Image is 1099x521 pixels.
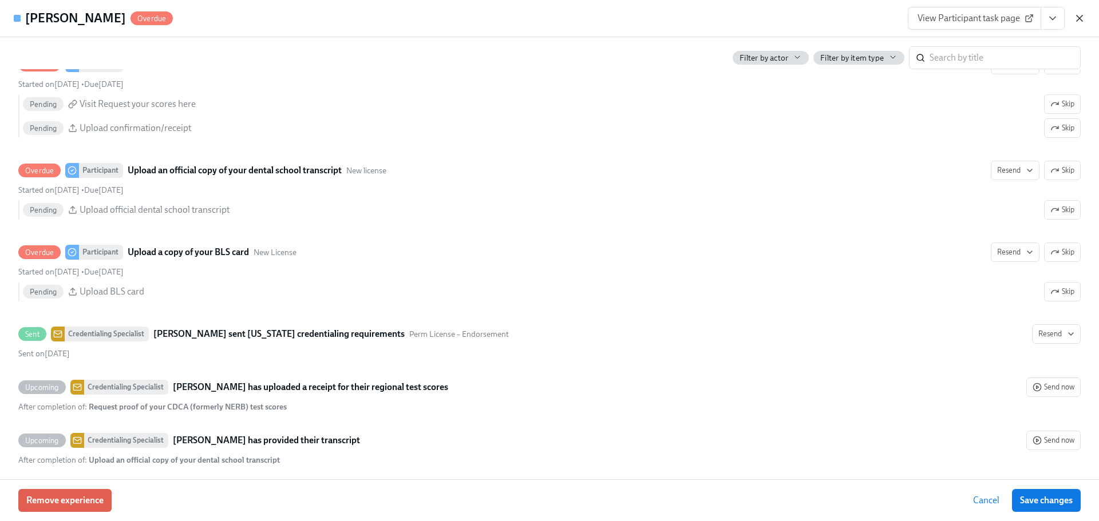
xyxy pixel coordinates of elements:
[89,455,280,465] strong: Upload an official copy of your dental school transcript
[153,327,405,341] strong: [PERSON_NAME] sent [US_STATE] credentialing requirements
[733,51,809,65] button: Filter by actor
[1050,286,1074,297] span: Skip
[1050,98,1074,110] span: Skip
[128,164,342,177] strong: Upload an official copy of your dental school transcript
[23,288,64,296] span: Pending
[18,79,124,90] div: •
[18,383,66,392] span: Upcoming
[80,285,144,298] span: Upload BLS card
[820,53,884,63] span: Filter by item type
[26,495,104,506] span: Remove experience
[1044,282,1081,301] button: OverdueParticipantUpload a copy of your BLS cardNew LicenseResendSkipStarted on[DATE] •Due[DATE] ...
[23,100,64,109] span: Pending
[84,79,124,89] span: Thursday, January 30th 2025, 8:00 am
[89,402,287,412] strong: Request proof of your CDCA (formerly NERB) test scores
[80,122,191,134] span: Upload confirmation/receipt
[740,53,788,63] span: Filter by actor
[346,165,386,176] span: This task uses the "New license" audience
[173,380,448,394] strong: [PERSON_NAME] has uploaded a receipt for their regional test scores
[1041,7,1065,30] button: View task page
[997,246,1033,258] span: Resend
[1050,122,1074,134] span: Skip
[18,267,124,277] div: •
[173,433,360,447] strong: [PERSON_NAME] has provided their transcript
[23,124,64,133] span: Pending
[65,327,149,341] div: Credentialing Specialist
[79,245,123,260] div: Participant
[84,380,168,395] div: Credentialing Specialist
[1044,242,1081,262] button: OverdueParticipantUpload a copy of your BLS cardNew LicenseResendStarted on[DATE] •Due[DATE] Pend...
[1012,489,1081,512] button: Save changes
[1026,431,1081,450] button: UpcomingCredentialing Specialist[PERSON_NAME] has provided their transcriptAfter completion of: U...
[84,267,124,277] span: Thursday, January 30th 2025, 8:00 am
[18,330,46,339] span: Sent
[254,247,297,258] span: This task uses the "New License" audience
[18,185,124,196] div: •
[18,248,61,257] span: Overdue
[1020,495,1073,506] span: Save changes
[930,46,1081,69] input: Search by title
[1033,435,1074,446] span: Send now
[18,185,80,195] span: Saturday, January 25th 2025, 2:21 pm
[18,489,112,512] button: Remove experience
[18,436,66,445] span: Upcoming
[23,206,64,214] span: Pending
[128,245,249,259] strong: Upload a copy of your BLS card
[991,242,1039,262] button: OverdueParticipantUpload a copy of your BLS cardNew LicenseSkipStarted on[DATE] •Due[DATE] Pendin...
[80,204,230,216] span: Upload official dental school transcript
[79,163,123,178] div: Participant
[1050,165,1074,176] span: Skip
[84,185,124,195] span: Saturday, February 22nd 2025, 8:00 am
[18,455,280,466] div: After completion of :
[973,495,999,506] span: Cancel
[813,51,904,65] button: Filter by item type
[80,98,196,110] span: Visit Request your scores here
[908,7,1041,30] a: View Participant task page
[965,489,1007,512] button: Cancel
[131,14,173,23] span: Overdue
[18,401,287,412] div: After completion of :
[18,79,80,89] span: Saturday, January 25th 2025, 2:21 pm
[1033,381,1074,393] span: Send now
[1038,328,1074,340] span: Resend
[409,329,509,340] span: This message uses the "Perm License – Endorsement" audience
[1050,246,1074,258] span: Skip
[991,161,1039,180] button: OverdueParticipantUpload an official copy of your dental school transcriptNew licenseSkipStarted ...
[1044,161,1081,180] button: OverdueParticipantUpload an official copy of your dental school transcriptNew licenseResendStarte...
[997,165,1033,176] span: Resend
[25,10,126,27] h4: [PERSON_NAME]
[918,13,1031,24] span: View Participant task page
[1044,200,1081,220] button: OverdueParticipantUpload an official copy of your dental school transcriptNew licenseResendSkipSt...
[1044,94,1081,114] button: OverdueParticipantRequest your JCDNE scoresNew LicenseResendSkipStarted on[DATE] •Due[DATE] Pendi...
[84,433,168,448] div: Credentialing Specialist
[18,349,70,359] span: Saturday, January 25th 2025, 2:21 pm
[1050,204,1074,216] span: Skip
[1026,377,1081,397] button: UpcomingCredentialing Specialist[PERSON_NAME] has uploaded a receipt for their regional test scor...
[18,166,61,175] span: Overdue
[1044,118,1081,138] button: OverdueParticipantRequest your JCDNE scoresNew LicenseResendSkipStarted on[DATE] •Due[DATE] Pendi...
[18,267,80,277] span: Saturday, January 25th 2025, 2:21 pm
[1032,324,1081,344] button: SentCredentialing Specialist[PERSON_NAME] sent [US_STATE] credentialing requirementsPerm License ...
